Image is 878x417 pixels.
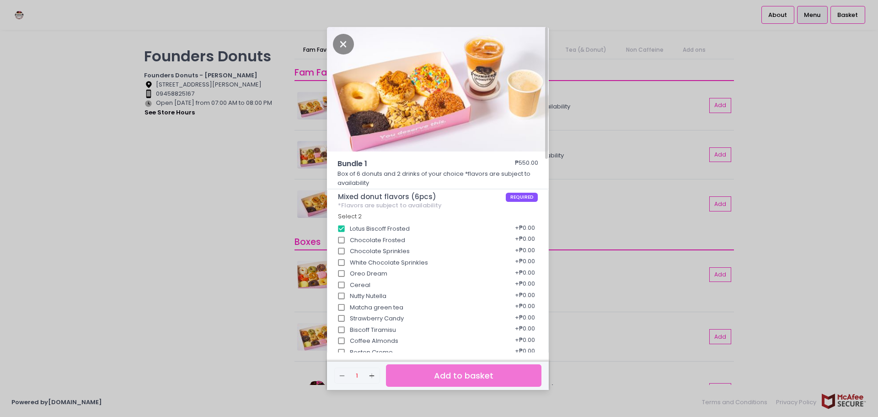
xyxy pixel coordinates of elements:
[338,193,506,201] span: Mixed donut flavors (6pcs)
[512,254,538,271] div: + ₱0.00
[333,39,354,48] button: Close
[512,310,538,327] div: + ₱0.00
[338,212,362,220] span: Select 2
[386,364,541,387] button: Add to basket
[512,276,538,294] div: + ₱0.00
[512,332,538,350] div: + ₱0.00
[512,344,538,361] div: + ₱0.00
[506,193,538,202] span: REQUIRED
[512,232,538,249] div: + ₱0.00
[512,321,538,339] div: + ₱0.00
[515,158,538,169] div: ₱550.00
[512,299,538,316] div: + ₱0.00
[337,169,539,187] p: Box of 6 donuts and 2 drinks of your choice *flavors are subject to availability
[327,27,549,152] img: Bundle 1
[512,265,538,282] div: + ₱0.00
[512,243,538,260] div: + ₱0.00
[512,287,538,305] div: + ₱0.00
[338,202,538,209] div: *Flavors are subject to availability
[337,158,488,169] span: Bundle 1
[512,220,538,238] div: + ₱0.00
